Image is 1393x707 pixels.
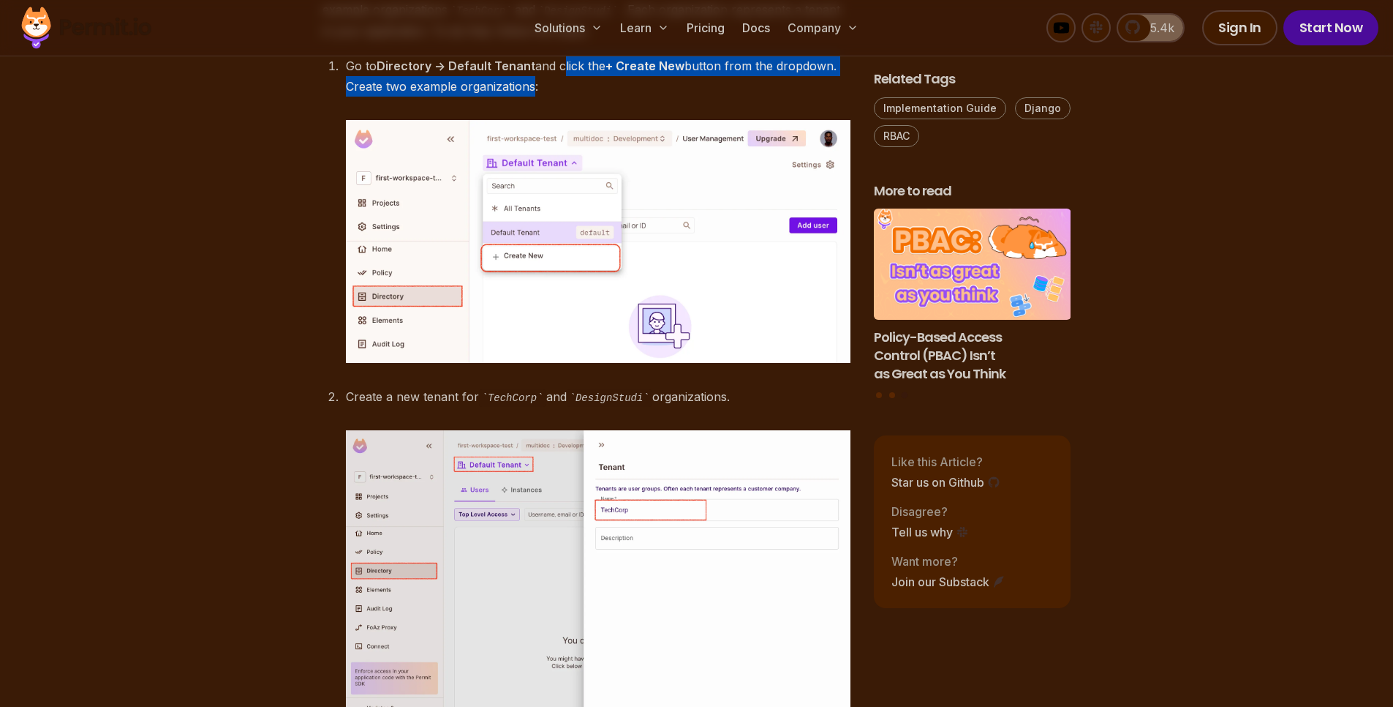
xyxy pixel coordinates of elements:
[1015,97,1071,119] a: Django
[891,553,1005,570] p: Want more?
[876,392,882,398] button: Go to slide 1
[1202,10,1277,45] a: Sign In
[874,209,1071,321] img: Policy-Based Access Control (PBAC) Isn’t as Great as You Think
[1283,10,1379,45] a: Start Now
[874,125,919,147] a: RBAC
[889,392,895,398] button: Go to slide 2
[891,523,969,541] a: Tell us why
[614,13,675,42] button: Learn
[1141,19,1174,37] span: 5.4k
[782,13,864,42] button: Company
[1117,13,1185,42] a: 5.4k
[874,97,1006,119] a: Implementation Guide
[891,573,1005,591] a: Join our Substack
[15,3,158,53] img: Permit logo
[874,209,1071,384] a: Policy-Based Access Control (PBAC) Isn’t as Great as You ThinkPolicy-Based Access Control (PBAC) ...
[346,120,850,363] img: image.png
[529,13,608,42] button: Solutions
[346,56,850,97] p: Go to and click the button from the dropdown. Create two example organizations:
[902,392,908,399] button: Go to slide 3
[681,13,731,42] a: Pricing
[736,13,776,42] a: Docs
[891,503,969,520] p: Disagree?
[479,389,546,407] code: TechCorp
[891,474,1000,491] a: Star us on Github
[567,389,652,407] code: DesignStudi
[874,70,1071,89] h2: Related Tags
[874,182,1071,201] h2: More to read
[874,209,1071,384] li: 3 of 3
[605,59,684,73] strong: + Create New
[874,209,1071,401] div: Posts
[891,453,1000,471] p: Like this Article?
[874,329,1071,383] h3: Policy-Based Access Control (PBAC) Isn’t as Great as You Think
[377,59,535,73] strong: Directory -> Default Tenant
[346,386,850,408] p: Create a new tenant for and organizations.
